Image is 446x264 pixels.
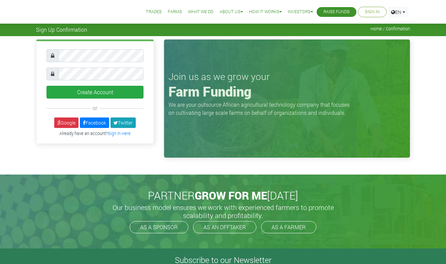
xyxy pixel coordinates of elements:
a: Raise Funds [323,8,350,16]
h2: PARTNER [DATE] [39,189,407,202]
a: AS AN OFFTAKER [193,221,256,233]
a: Investors [288,8,313,16]
a: Farms [168,8,182,16]
small: Already have an account? [59,131,131,136]
h5: Our business model ensures we work with experienced farmers to promote scalability and profitabil... [105,203,341,219]
a: AS A FARMER [261,221,316,233]
a: Sign In Here [108,131,131,136]
a: Trades [146,8,162,16]
p: We are your outsource African agricultural technology company that focuses on cultivating large s... [168,101,354,117]
a: Facebook [80,117,109,128]
a: EN [388,7,408,17]
a: AS A SPONSOR [130,221,188,233]
h1: Farm Funding [168,83,406,100]
a: What We Do [188,8,214,16]
div: or [46,104,144,112]
a: About Us [220,8,243,16]
a: Sign In [365,8,380,16]
a: Twitter [110,117,136,128]
span: GROW FOR ME [195,188,267,203]
a: Google [54,117,78,128]
a: How it Works [249,8,282,16]
h3: Join us as we grow your [168,71,406,82]
span: Sign Up Confirmation [36,26,87,33]
button: Create Account [46,86,144,99]
span: Home / Confirmation [371,26,410,31]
